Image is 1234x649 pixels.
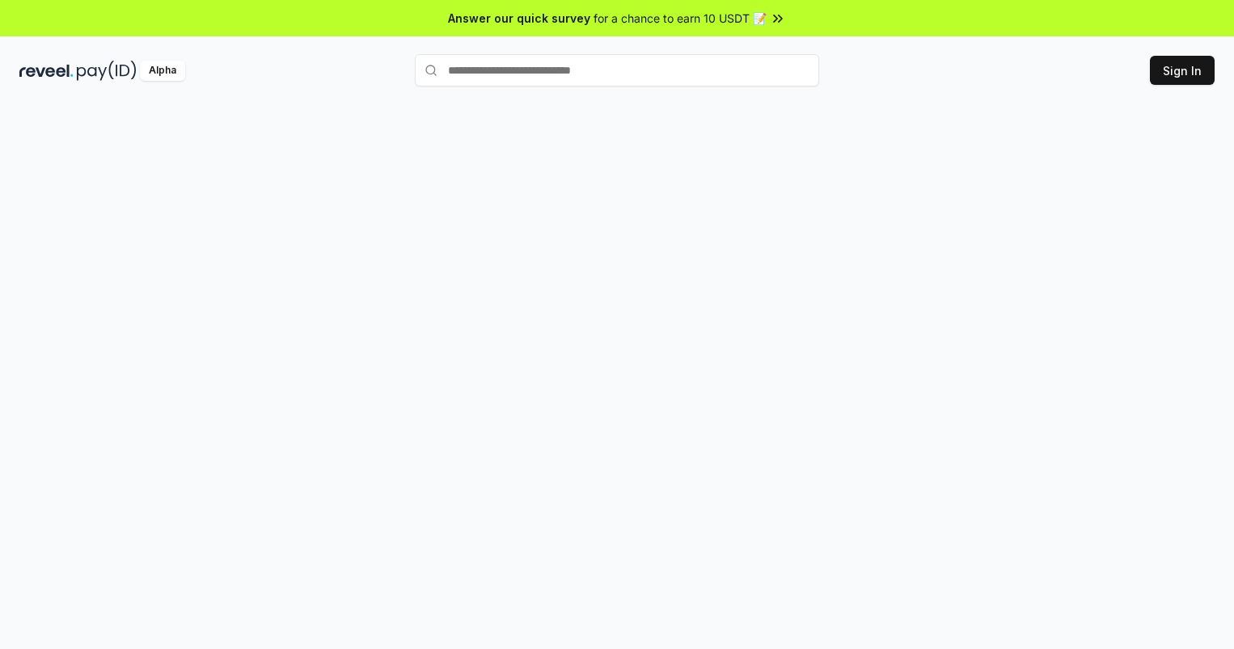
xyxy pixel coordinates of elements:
img: pay_id [77,61,137,81]
span: Answer our quick survey [448,10,590,27]
button: Sign In [1150,56,1215,85]
span: for a chance to earn 10 USDT 📝 [594,10,767,27]
div: Alpha [140,61,185,81]
img: reveel_dark [19,61,74,81]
